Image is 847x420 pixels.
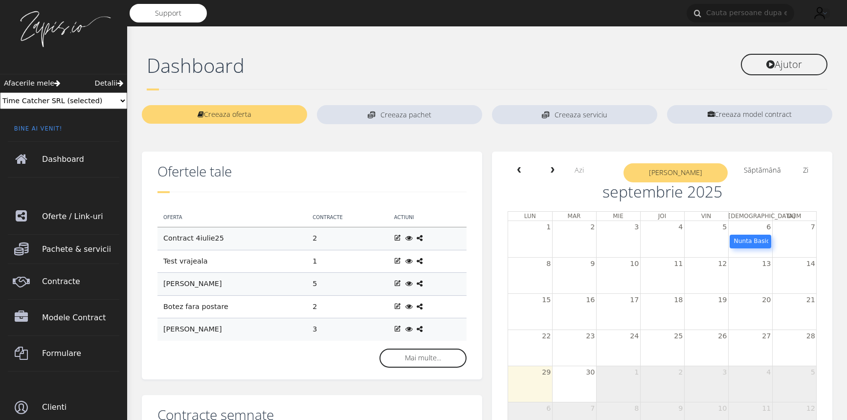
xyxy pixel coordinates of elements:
[810,3,829,23] img: I feel cool today!
[805,294,816,307] span: 21
[405,280,412,287] a: Previzualizeaza
[673,294,684,307] span: 18
[701,213,712,220] span: Vin
[741,54,827,75] a: Ajutor
[589,402,596,415] span: 7
[585,330,596,343] span: 23
[394,257,401,265] a: Vezi detalii si modifica
[405,303,412,310] a: Previzualizeaza
[147,54,482,77] h1: Dashboard
[163,257,208,265] a: Test vrajeala
[312,257,317,265] a: 1
[633,221,640,234] span: 3
[717,402,728,415] span: 10
[734,238,825,244] span: Nunta Basic - data_eveniment
[42,304,119,332] span: Modele Contract
[687,4,794,22] input: Cauta persoane dupa email
[541,294,552,307] span: 15
[761,402,772,415] span: 11
[797,163,814,177] button: Zi
[765,366,772,379] span: 4
[629,330,640,343] span: 24
[624,163,728,182] button: [PERSON_NAME]
[417,303,423,310] a: Distribuie/Share
[95,78,123,89] a: Detalii
[589,258,596,270] span: 9
[761,258,772,270] span: 13
[307,208,388,227] th: Contracte
[388,208,467,227] th: Actiuni
[394,325,401,333] a: Vezi detalii si modifica
[417,257,423,265] a: Distribuie/Share
[42,203,119,230] span: Oferte / Link-uri
[394,234,401,242] a: Vezi detalii si modifica
[8,125,119,141] span: Bine ai venit!
[667,105,832,124] a: Creeaza model contract
[417,280,423,287] a: Distribuie/Share
[589,221,596,234] span: 2
[717,330,728,343] span: 26
[8,142,119,177] a: Dashboard
[8,264,119,300] a: Contracte
[717,294,728,307] span: 19
[380,111,431,118] span: Creeaza pachet
[508,163,531,177] button: prev
[163,234,224,242] a: Contract 4iulie25
[417,234,423,242] a: Distribuie/Share
[633,366,640,379] span: 1
[4,78,60,89] a: Afacerile mele
[761,294,772,307] span: 20
[204,110,251,119] span: Creeaza oferta
[417,325,423,333] a: Distribuie/Share
[568,213,581,220] span: Mar
[405,257,412,265] a: Previzualizeaza
[163,303,228,310] a: Botez fara postare
[805,258,816,270] span: 14
[312,303,317,310] a: 2
[765,221,772,234] span: 6
[317,105,482,124] a: Creeaza pachet
[629,258,640,270] span: 10
[658,213,667,220] span: Joi
[541,163,564,177] button: next
[717,258,728,270] span: 12
[673,258,684,270] span: 11
[541,366,552,379] span: 29
[569,163,590,177] button: Azi
[524,213,536,220] span: Lun
[157,163,467,180] h3: Ofertele tale
[585,294,596,307] span: 16
[15,10,112,48] img: Zapis.io
[42,340,119,367] span: Formulare
[613,213,623,220] span: Mie
[629,294,640,307] span: 17
[405,325,412,333] a: Previzualizeaza
[602,182,722,201] h2: septembrie 2025
[787,213,801,220] span: Dum
[673,330,684,343] span: 25
[394,303,401,310] a: Vezi detalii si modifica
[721,221,728,234] span: 5
[633,402,640,415] span: 8
[545,402,552,415] span: 6
[163,280,222,287] a: [PERSON_NAME]
[761,330,772,343] span: 27
[405,234,412,242] a: Previzualizeaza
[42,236,119,263] span: Pachete & servicii
[810,221,816,234] span: 7
[312,325,317,333] a: 3
[8,199,119,234] a: Oferte / Link-uri
[545,221,552,234] span: 1
[492,105,657,124] a: Creeaza serviciu
[585,366,596,379] span: 30
[8,235,119,264] a: Pachete & servicii
[545,258,552,270] span: 8
[677,221,684,234] span: 4
[677,402,684,415] span: 9
[805,402,816,415] span: 12
[730,235,771,248] a: Nunta Basic - data_eveniment
[130,4,207,22] a: Support
[810,366,816,379] span: 5
[163,325,222,333] a: [PERSON_NAME]
[8,336,119,372] a: Formulare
